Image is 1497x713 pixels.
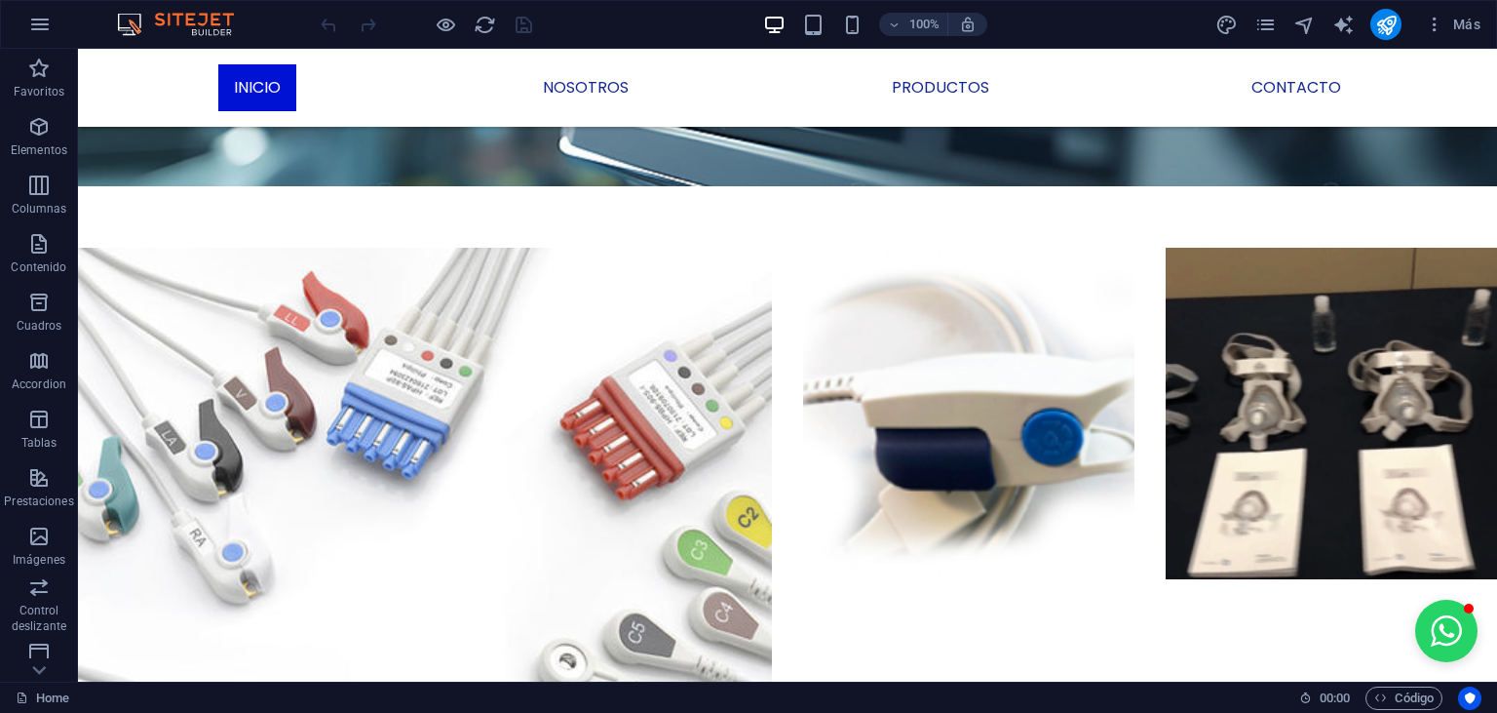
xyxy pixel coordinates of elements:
[12,376,66,392] p: Accordion
[1253,13,1277,36] button: pages
[13,552,65,568] p: Imágenes
[1374,687,1434,710] span: Código
[1293,14,1316,36] i: Navegador
[1254,14,1277,36] i: Páginas (Ctrl+Alt+S)
[1375,14,1398,36] i: Publicar
[1292,13,1316,36] button: navigator
[16,687,69,710] a: Haz clic para cancelar la selección y doble clic para abrir páginas
[908,13,940,36] h6: 100%
[959,16,977,33] i: Al redimensionar, ajustar el nivel de zoom automáticamente para ajustarse al dispositivo elegido.
[879,13,948,36] button: 100%
[21,435,58,451] p: Tablas
[1215,14,1238,36] i: Diseño (Ctrl+Alt+Y)
[1332,14,1355,36] i: AI Writer
[1425,15,1480,34] span: Más
[14,84,64,99] p: Favoritos
[1331,13,1355,36] button: text_generator
[1337,551,1400,614] button: Open chat window
[4,494,73,509] p: Prestaciones
[1370,9,1401,40] button: publish
[1365,687,1442,710] button: Código
[1320,687,1350,710] span: 00 00
[11,259,66,275] p: Contenido
[473,13,496,36] button: reload
[434,13,457,36] button: Haz clic para salir del modo de previsualización y seguir editando
[1214,13,1238,36] button: design
[1333,691,1336,705] span: :
[17,318,62,334] p: Cuadros
[112,13,258,36] img: Editor Logo
[1299,687,1351,710] h6: Tiempo de la sesión
[474,14,496,36] i: Volver a cargar página
[1417,9,1488,40] button: Más
[11,142,67,158] p: Elementos
[1458,687,1481,710] button: Usercentrics
[12,201,67,217] p: Columnas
